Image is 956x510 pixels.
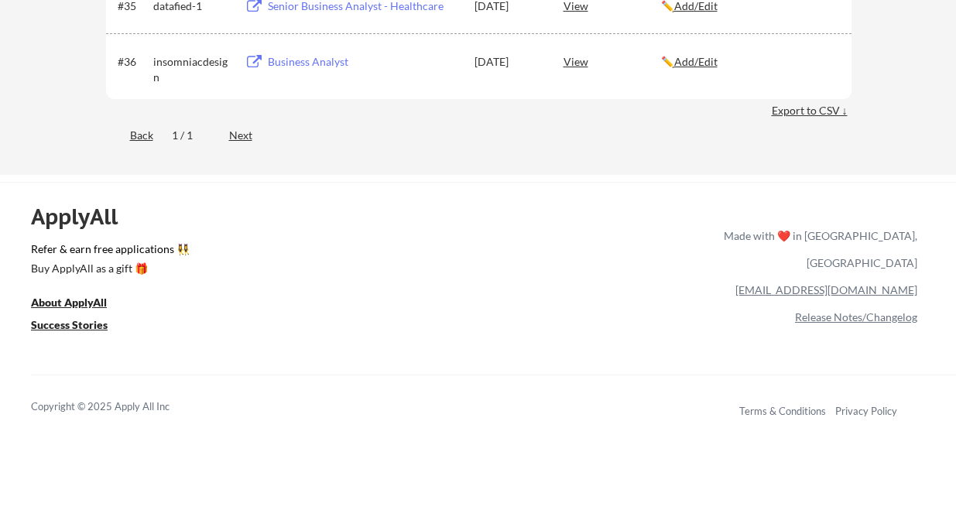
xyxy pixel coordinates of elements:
div: #36 [118,54,148,70]
div: 1 / 1 [172,128,211,143]
a: Refer & earn free applications 👯‍♀️ [31,244,400,260]
div: ApplyAll [31,204,135,230]
a: Privacy Policy [835,405,897,417]
a: Release Notes/Changelog [795,310,917,323]
div: Made with ❤️ in [GEOGRAPHIC_DATA], [GEOGRAPHIC_DATA] [718,222,917,276]
div: View [564,47,661,75]
a: Success Stories [31,317,128,336]
u: Success Stories [31,318,108,331]
div: Copyright © 2025 Apply All Inc [31,399,209,415]
div: Buy ApplyAll as a gift 🎁 [31,263,186,274]
div: ✏️ [661,54,838,70]
u: About ApplyAll [31,296,107,309]
a: Terms & Conditions [739,405,826,417]
div: Back [106,128,153,143]
a: [EMAIL_ADDRESS][DOMAIN_NAME] [735,283,917,296]
div: Next [229,128,270,143]
a: About ApplyAll [31,294,128,313]
u: Add/Edit [674,55,718,68]
a: Buy ApplyAll as a gift 🎁 [31,260,186,279]
div: [DATE] [475,54,543,70]
div: insomniacdesign [153,54,231,84]
div: Business Analyst [268,54,460,70]
div: Export to CSV ↓ [772,103,851,118]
